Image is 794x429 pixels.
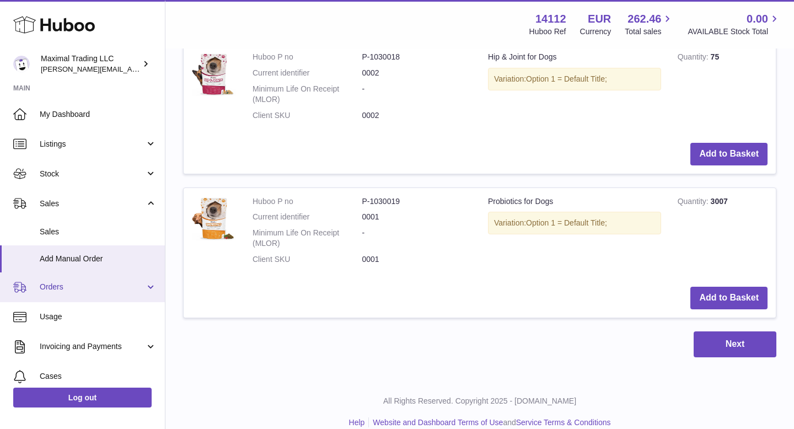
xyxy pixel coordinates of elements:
span: 262.46 [627,12,661,26]
span: [PERSON_NAME][EMAIL_ADDRESS][DOMAIN_NAME] [41,65,221,73]
strong: Quantity [678,197,711,208]
td: 75 [669,44,776,134]
dd: 0002 [362,68,472,78]
img: website_grey.svg [18,29,26,37]
div: Variation: [488,212,661,234]
button: Add to Basket [690,143,768,165]
strong: Quantity [678,52,711,64]
span: Stock [40,169,145,179]
a: Help [349,418,365,427]
dt: Huboo P no [253,196,362,207]
dt: Current identifier [253,212,362,222]
dt: Huboo P no [253,52,362,62]
span: Cases [40,371,157,382]
span: Usage [40,312,157,322]
img: Probiotics for Dogs [192,196,236,240]
dt: Minimum Life On Receipt (MLOR) [253,228,362,249]
dd: - [362,84,472,105]
span: Add Manual Order [40,254,157,264]
li: and [369,417,610,428]
span: Invoicing and Payments [40,341,145,352]
dd: P-1030019 [362,196,472,207]
img: scott@scottkanacher.com [13,56,30,72]
strong: 14112 [535,12,566,26]
td: Probiotics for Dogs [480,188,669,278]
img: Hip & Joint for Dogs [192,52,236,96]
div: Maximal Trading LLC [41,53,140,74]
span: My Dashboard [40,109,157,120]
div: Domain: [DOMAIN_NAME] [29,29,121,37]
div: Currency [580,26,611,37]
span: Sales [40,199,145,209]
dt: Client SKU [253,110,362,121]
dd: 0001 [362,254,472,265]
span: Listings [40,139,145,149]
div: Huboo Ref [529,26,566,37]
span: Sales [40,227,157,237]
a: 0.00 AVAILABLE Stock Total [688,12,781,37]
p: All Rights Reserved. Copyright 2025 - [DOMAIN_NAME] [174,396,785,406]
img: tab_keywords_by_traffic_grey.svg [110,64,119,73]
dt: Minimum Life On Receipt (MLOR) [253,84,362,105]
span: 0.00 [747,12,768,26]
dd: P-1030018 [362,52,472,62]
a: 262.46 Total sales [625,12,674,37]
td: 3007 [669,188,776,278]
strong: EUR [588,12,611,26]
button: Add to Basket [690,287,768,309]
div: v 4.0.25 [31,18,54,26]
dt: Client SKU [253,254,362,265]
span: Option 1 = Default Title; [526,74,607,83]
img: logo_orange.svg [18,18,26,26]
td: Hip & Joint for Dogs [480,44,669,134]
span: Option 1 = Default Title; [526,218,607,227]
div: Variation: [488,68,661,90]
dd: 0001 [362,212,472,222]
img: tab_domain_overview_orange.svg [30,64,39,73]
div: Keywords by Traffic [122,65,186,72]
span: Total sales [625,26,674,37]
dd: 0002 [362,110,472,121]
a: Service Terms & Conditions [516,418,611,427]
span: AVAILABLE Stock Total [688,26,781,37]
dd: - [362,228,472,249]
span: Orders [40,282,145,292]
a: Website and Dashboard Terms of Use [373,418,503,427]
a: Log out [13,388,152,407]
dt: Current identifier [253,68,362,78]
div: Domain Overview [42,65,99,72]
button: Next [694,331,776,357]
